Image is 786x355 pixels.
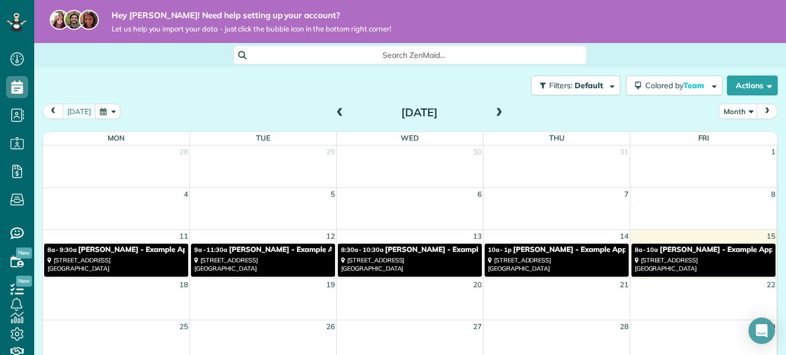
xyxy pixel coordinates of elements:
[64,10,84,30] img: jorge-587dff0eeaa6aab1f244e6dc62b8924c3b6ad411094392a53c71c6c4a576187d.jpg
[488,246,512,254] span: 10a - 1p
[47,256,185,272] div: [STREET_ADDRESS] [GEOGRAPHIC_DATA]
[79,10,99,30] img: michelle-19f622bdf1676172e81f8f8fba1fb50e276960ebfe0243fe18214015130c80e4.jpg
[330,188,336,201] a: 5
[341,256,479,272] div: [STREET_ADDRESS] [GEOGRAPHIC_DATA]
[549,133,565,142] span: Thu
[549,80,572,90] span: Filters:
[16,248,32,259] span: New
[325,146,336,158] a: 29
[108,133,125,142] span: Mon
[757,104,778,119] button: next
[748,318,775,344] div: Open Intercom Messenger
[619,278,630,291] a: 21
[62,104,96,119] button: [DATE]
[525,76,620,95] a: Filters: Default
[178,320,189,333] a: 25
[194,246,227,254] span: 9a - 11:30a
[47,246,77,254] span: 8a - 9:30a
[178,230,189,243] a: 11
[325,278,336,291] a: 19
[256,133,270,142] span: Tue
[619,320,630,333] a: 28
[766,230,777,243] a: 15
[476,188,483,201] a: 6
[194,256,332,272] div: [STREET_ADDRESS] [GEOGRAPHIC_DATA]
[50,10,70,30] img: maria-72a9807cf96188c08ef61303f053569d2e2a8a1cde33d635c8a3ac13582a053d.jpg
[385,245,530,254] span: [PERSON_NAME] - Example Appointment
[472,278,483,291] a: 20
[178,146,189,158] a: 28
[472,320,483,333] a: 27
[341,246,383,254] span: 8:30a - 10:30a
[619,146,630,158] a: 31
[350,106,488,119] h2: [DATE]
[488,256,625,272] div: [STREET_ADDRESS] [GEOGRAPHIC_DATA]
[401,133,419,142] span: Wed
[513,245,658,254] span: [PERSON_NAME] - Example Appointment
[111,10,391,21] strong: Hey [PERSON_NAME]! Need help setting up your account?
[472,230,483,243] a: 13
[43,104,63,119] button: prev
[178,278,189,291] a: 18
[472,146,483,158] a: 30
[683,80,706,90] span: Team
[325,320,336,333] a: 26
[16,276,32,287] span: New
[770,146,777,158] a: 1
[575,80,604,90] span: Default
[719,104,758,119] button: Month
[635,256,772,272] div: [STREET_ADDRESS] [GEOGRAPHIC_DATA]
[698,133,709,142] span: Fri
[727,76,778,95] button: Actions
[645,80,708,90] span: Colored by
[111,24,391,34] span: Let us help you import your data - just click the bubble icon in the bottom right corner!
[325,230,336,243] a: 12
[183,188,189,201] a: 4
[635,246,658,254] span: 8a - 10a
[229,245,374,254] span: [PERSON_NAME] - Example Appointment
[770,188,777,201] a: 8
[766,278,777,291] a: 22
[531,76,620,95] button: Filters: Default
[78,245,223,254] span: [PERSON_NAME] - Example Appointment
[619,230,630,243] a: 14
[623,188,630,201] a: 7
[626,76,723,95] button: Colored byTeam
